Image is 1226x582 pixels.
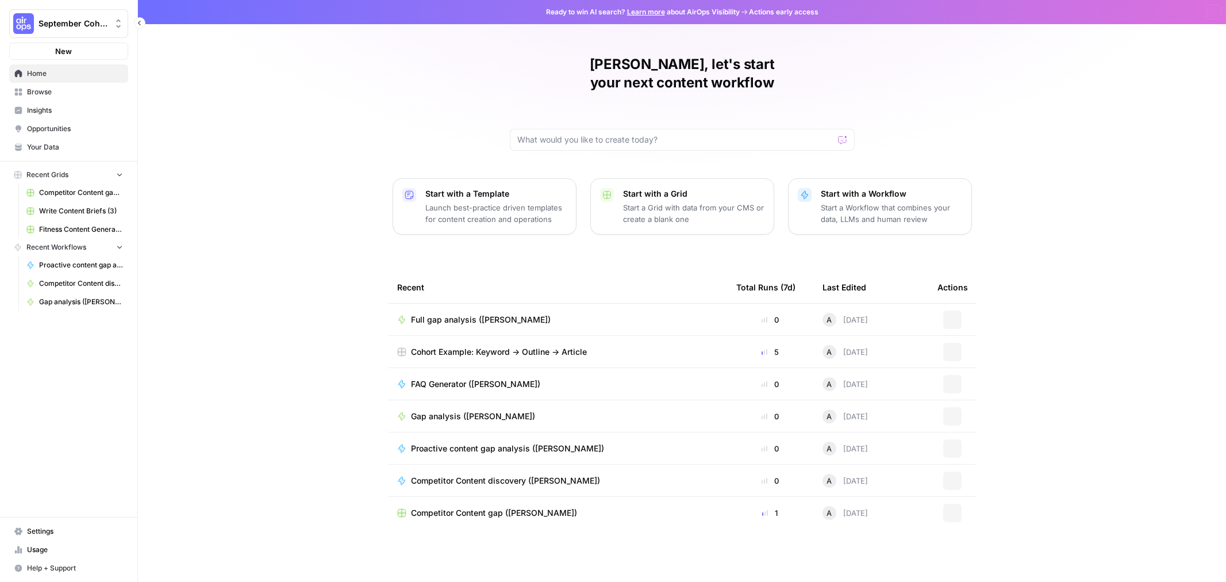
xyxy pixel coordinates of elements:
[9,43,128,60] button: New
[9,541,128,559] a: Usage
[39,187,123,198] span: Competitor Content gap ([PERSON_NAME])
[749,7,818,17] span: Actions early access
[823,377,868,391] div: [DATE]
[9,239,128,256] button: Recent Workflows
[27,545,123,555] span: Usage
[736,346,804,358] div: 5
[411,475,600,487] span: Competitor Content discovery ([PERSON_NAME])
[425,188,567,200] p: Start with a Template
[21,202,128,220] a: Write Content Briefs (3)
[21,183,128,202] a: Competitor Content gap ([PERSON_NAME])
[823,271,866,303] div: Last Edited
[39,224,123,235] span: Fitness Content Generator ([PERSON_NAME])
[26,170,68,180] span: Recent Grids
[827,443,832,454] span: A
[27,124,123,134] span: Opportunities
[821,202,962,225] p: Start a Workflow that combines your data, LLMs and human review
[411,314,551,326] span: Full gap analysis ([PERSON_NAME])
[411,378,540,390] span: FAQ Generator ([PERSON_NAME])
[13,13,34,34] img: September Cohort Logo
[827,507,832,519] span: A
[393,178,577,235] button: Start with a TemplateLaunch best-practice driven templates for content creation and operations
[823,506,868,520] div: [DATE]
[397,411,718,422] a: Gap analysis ([PERSON_NAME])
[39,206,123,216] span: Write Content Briefs (3)
[546,7,740,17] span: Ready to win AI search? about AirOps Visibility
[397,271,718,303] div: Recent
[397,443,718,454] a: Proactive content gap analysis ([PERSON_NAME])
[397,507,718,519] a: Competitor Content gap ([PERSON_NAME])
[788,178,972,235] button: Start with a WorkflowStart a Workflow that combines your data, LLMs and human review
[397,314,718,326] a: Full gap analysis ([PERSON_NAME])
[21,274,128,293] a: Competitor Content discovery
[411,507,577,519] span: Competitor Content gap ([PERSON_NAME])
[39,18,108,29] span: September Cohort
[623,188,764,200] p: Start with a Grid
[27,68,123,79] span: Home
[823,442,868,455] div: [DATE]
[823,313,868,327] div: [DATE]
[590,178,774,235] button: Start with a GridStart a Grid with data from your CMS or create a blank one
[397,475,718,487] a: Competitor Content discovery ([PERSON_NAME])
[736,411,804,422] div: 0
[827,411,832,422] span: A
[623,202,764,225] p: Start a Grid with data from your CMS or create a blank one
[937,271,968,303] div: Actions
[9,559,128,577] button: Help + Support
[510,55,855,92] h1: [PERSON_NAME], let's start your next content workflow
[411,411,535,422] span: Gap analysis ([PERSON_NAME])
[9,120,128,138] a: Opportunities
[827,475,832,487] span: A
[823,345,868,359] div: [DATE]
[39,260,123,270] span: Proactive content gap analysis ([PERSON_NAME])
[425,202,567,225] p: Launch best-practice driven templates for content creation and operations
[411,443,604,454] span: Proactive content gap analysis ([PERSON_NAME])
[27,142,123,152] span: Your Data
[823,409,868,423] div: [DATE]
[411,346,587,358] span: Cohort Example: Keyword -> Outline -> Article
[827,346,832,358] span: A
[736,475,804,487] div: 0
[827,314,832,326] span: A
[827,378,832,390] span: A
[823,474,868,488] div: [DATE]
[736,271,795,303] div: Total Runs (7d)
[9,522,128,541] a: Settings
[736,443,804,454] div: 0
[39,297,123,307] span: Gap analysis ([PERSON_NAME])
[736,314,804,326] div: 0
[9,9,128,38] button: Workspace: September Cohort
[39,278,123,289] span: Competitor Content discovery
[821,188,962,200] p: Start with a Workflow
[9,138,128,156] a: Your Data
[397,346,718,358] a: Cohort Example: Keyword -> Outline -> Article
[627,7,665,16] a: Learn more
[21,220,128,239] a: Fitness Content Generator ([PERSON_NAME])
[27,105,123,116] span: Insights
[27,526,123,537] span: Settings
[21,293,128,311] a: Gap analysis ([PERSON_NAME])
[736,378,804,390] div: 0
[9,64,128,83] a: Home
[517,134,833,145] input: What would you like to create today?
[21,256,128,274] a: Proactive content gap analysis ([PERSON_NAME])
[9,166,128,183] button: Recent Grids
[9,101,128,120] a: Insights
[27,563,123,573] span: Help + Support
[397,378,718,390] a: FAQ Generator ([PERSON_NAME])
[27,87,123,97] span: Browse
[736,507,804,519] div: 1
[55,45,72,57] span: New
[9,83,128,101] a: Browse
[26,242,86,252] span: Recent Workflows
